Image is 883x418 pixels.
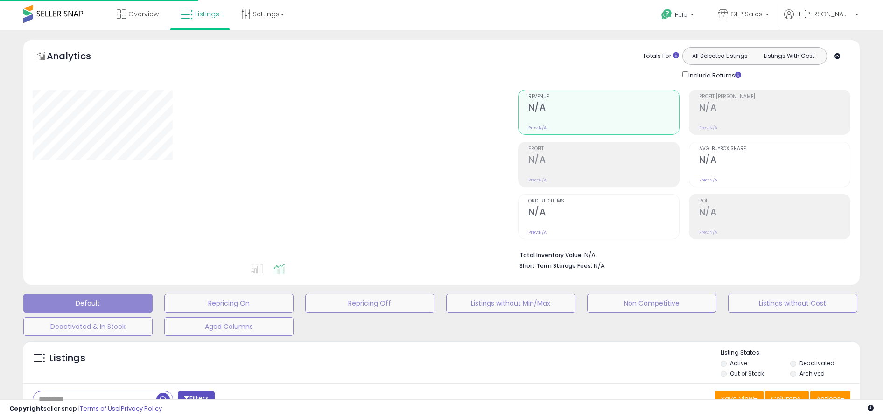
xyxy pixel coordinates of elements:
small: Prev: N/A [699,230,717,235]
h2: N/A [699,154,850,167]
span: Profit [528,146,679,152]
small: Prev: N/A [699,125,717,131]
button: Default [23,294,153,313]
h2: N/A [528,207,679,219]
small: Prev: N/A [528,177,547,183]
span: N/A [594,261,605,270]
button: Repricing On [164,294,294,313]
h2: N/A [699,102,850,115]
small: Prev: N/A [528,125,547,131]
div: seller snap | | [9,404,162,413]
small: Prev: N/A [699,177,717,183]
b: Total Inventory Value: [519,251,583,259]
h2: N/A [528,154,679,167]
span: Hi [PERSON_NAME] [796,9,852,19]
span: Ordered Items [528,199,679,204]
h5: Analytics [47,49,109,65]
small: Prev: N/A [528,230,547,235]
span: Overview [128,9,159,19]
i: Get Help [661,8,673,20]
button: Deactivated & In Stock [23,317,153,336]
span: Avg. Buybox Share [699,146,850,152]
button: Non Competitive [587,294,716,313]
span: Listings [195,9,219,19]
button: All Selected Listings [685,50,755,62]
span: ROI [699,199,850,204]
button: Aged Columns [164,317,294,336]
span: GEP Sales [730,9,763,19]
button: Repricing Off [305,294,434,313]
strong: Copyright [9,404,43,413]
h2: N/A [528,102,679,115]
b: Short Term Storage Fees: [519,262,592,270]
button: Listings With Cost [754,50,824,62]
li: N/A [519,249,844,260]
button: Listings without Cost [728,294,857,313]
span: Profit [PERSON_NAME] [699,94,850,99]
div: Include Returns [675,70,752,80]
h2: N/A [699,207,850,219]
a: Help [654,1,703,30]
a: Hi [PERSON_NAME] [784,9,859,30]
span: Help [675,11,687,19]
div: Totals For [643,52,679,61]
button: Listings without Min/Max [446,294,575,313]
span: Revenue [528,94,679,99]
